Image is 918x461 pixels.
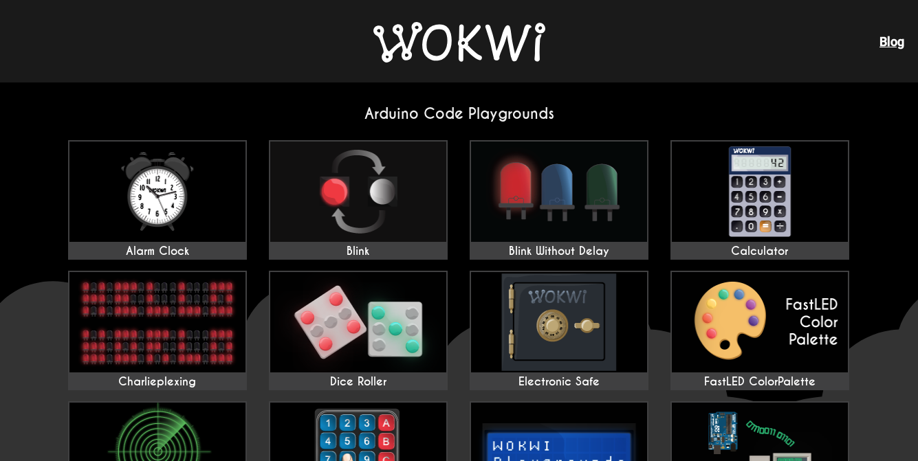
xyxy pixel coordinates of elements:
[269,271,448,390] a: Dice Roller
[69,142,245,242] img: Alarm Clock
[270,142,446,242] img: Blink
[471,142,647,242] img: Blink Without Delay
[672,375,848,389] div: FastLED ColorPalette
[470,271,648,390] a: Electronic Safe
[270,245,446,258] div: Blink
[373,22,545,63] img: Wokwi
[57,104,862,123] h2: Arduino Code Playgrounds
[470,140,648,260] a: Blink Without Delay
[471,375,647,389] div: Electronic Safe
[670,271,849,390] a: FastLED ColorPalette
[672,272,848,372] img: FastLED ColorPalette
[68,271,247,390] a: Charlieplexing
[879,34,904,49] a: Blog
[672,245,848,258] div: Calculator
[672,142,848,242] img: Calculator
[69,245,245,258] div: Alarm Clock
[270,375,446,389] div: Dice Roller
[69,272,245,372] img: Charlieplexing
[471,245,647,258] div: Blink Without Delay
[670,140,849,260] a: Calculator
[68,140,247,260] a: Alarm Clock
[69,375,245,389] div: Charlieplexing
[270,272,446,372] img: Dice Roller
[269,140,448,260] a: Blink
[471,272,647,372] img: Electronic Safe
